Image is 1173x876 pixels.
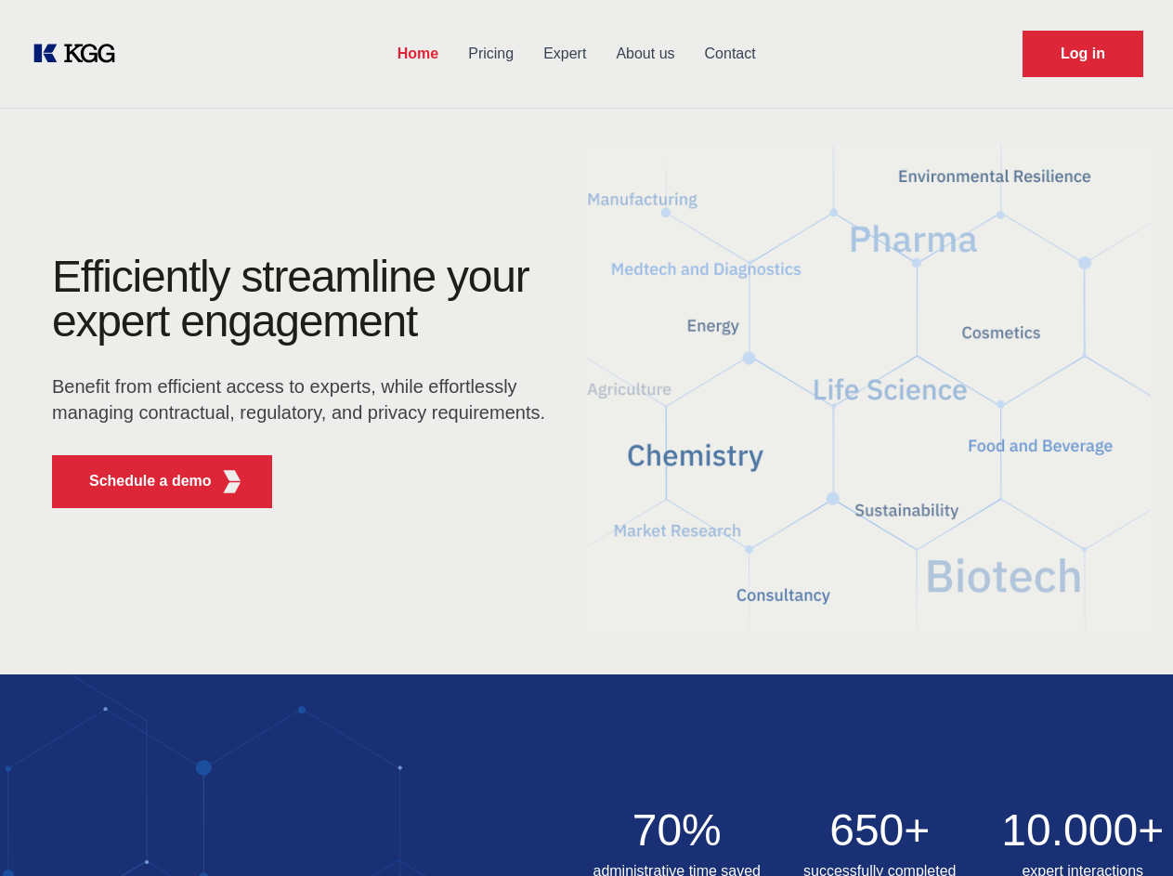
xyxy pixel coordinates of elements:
a: KOL Knowledge Platform: Talk to Key External Experts (KEE) [30,39,130,69]
a: Home [383,30,453,78]
button: Schedule a demoKGG Fifth Element RED [52,455,272,508]
h2: 650+ [789,808,971,853]
a: Expert [528,30,601,78]
a: Contact [690,30,771,78]
h2: 70% [587,808,768,853]
p: Benefit from efficient access to experts, while effortlessly managing contractual, regulatory, an... [52,373,557,425]
a: About us [601,30,689,78]
p: Schedule a demo [89,470,212,492]
a: Pricing [453,30,528,78]
h1: Efficiently streamline your expert engagement [52,255,557,344]
iframe: Chat Widget [1080,787,1173,876]
a: Request Demo [1023,31,1143,77]
img: KGG Fifth Element RED [220,470,243,493]
img: KGG Fifth Element RED [587,121,1152,656]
